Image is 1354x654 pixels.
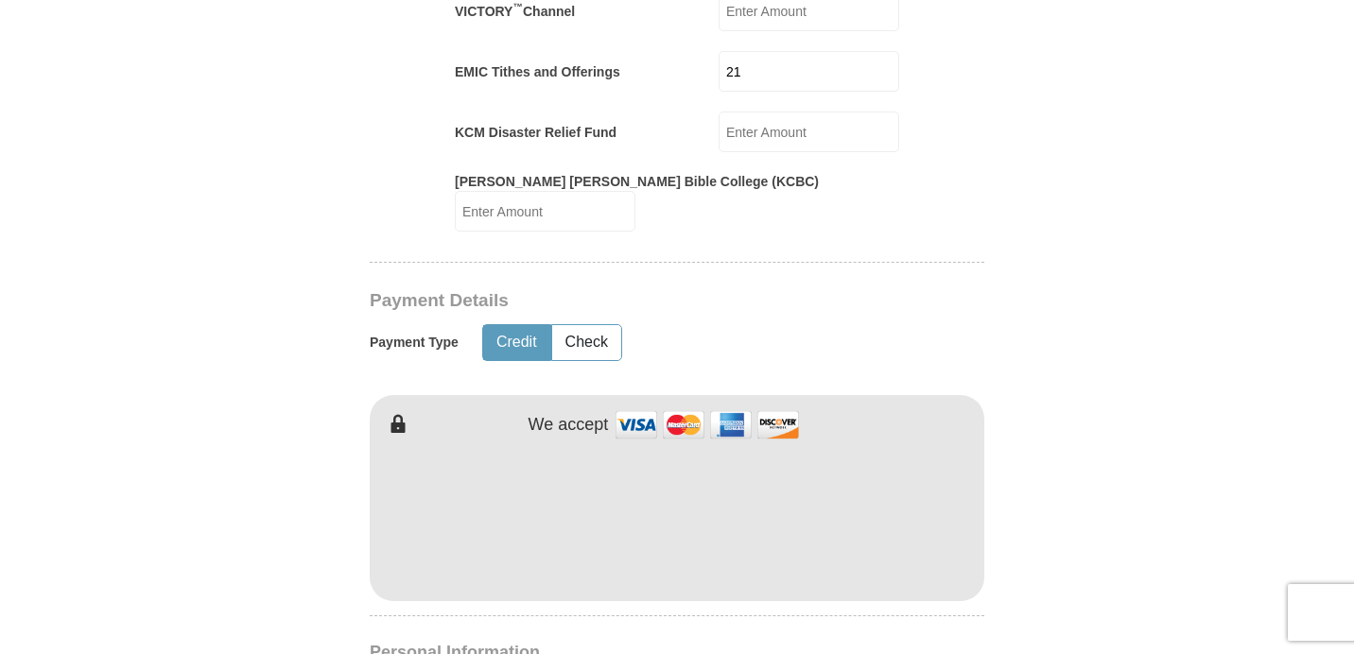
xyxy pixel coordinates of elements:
[512,1,523,12] sup: ™
[455,123,616,142] label: KCM Disaster Relief Fund
[529,415,609,436] h4: We accept
[455,2,575,21] label: VICTORY Channel
[719,112,899,152] input: Enter Amount
[370,335,459,351] h5: Payment Type
[455,62,620,81] label: EMIC Tithes and Offerings
[370,290,852,312] h3: Payment Details
[613,404,802,445] img: credit cards accepted
[483,325,550,360] button: Credit
[455,191,635,232] input: Enter Amount
[719,51,899,92] input: Enter Amount
[455,172,819,191] label: [PERSON_NAME] [PERSON_NAME] Bible College (KCBC)
[552,325,621,360] button: Check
